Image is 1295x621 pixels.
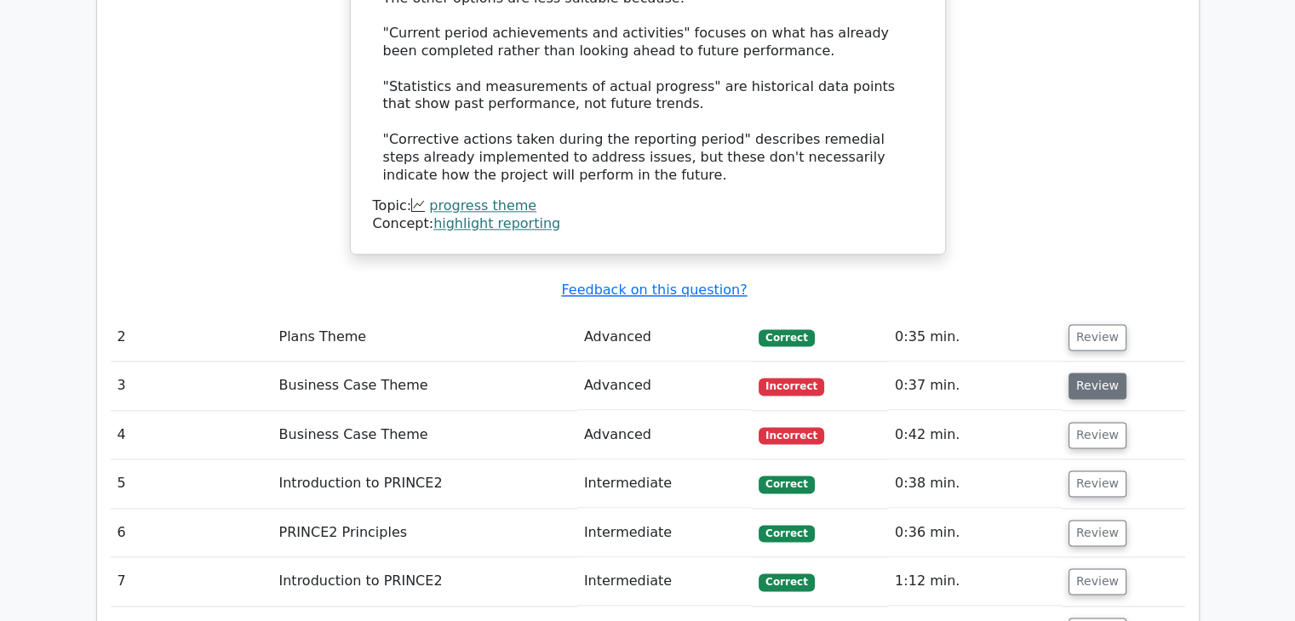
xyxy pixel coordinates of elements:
[272,411,576,459] td: Business Case Theme
[561,282,747,298] a: Feedback on this question?
[577,459,752,508] td: Intermediate
[888,509,1062,557] td: 0:36 min.
[759,525,814,542] span: Correct
[111,313,272,362] td: 2
[1069,568,1126,595] button: Review
[888,362,1062,410] td: 0:37 min.
[433,215,560,231] a: highlight reporting
[577,557,752,606] td: Intermediate
[888,459,1062,508] td: 0:38 min.
[577,362,752,410] td: Advanced
[111,459,272,508] td: 5
[1069,470,1126,497] button: Review
[1069,373,1126,399] button: Review
[1069,422,1126,448] button: Review
[272,509,576,557] td: PRINCE2 Principles
[111,411,272,459] td: 4
[759,378,824,395] span: Incorrect
[272,362,576,410] td: Business Case Theme
[1069,324,1126,350] button: Review
[759,573,814,590] span: Correct
[272,313,576,362] td: Plans Theme
[111,509,272,557] td: 6
[888,557,1062,606] td: 1:12 min.
[111,362,272,410] td: 3
[759,427,824,444] span: Incorrect
[272,459,576,508] td: Introduction to PRINCE2
[577,509,752,557] td: Intermediate
[759,476,814,493] span: Correct
[111,557,272,606] td: 7
[429,197,536,214] a: progress theme
[888,313,1062,362] td: 0:35 min.
[1069,520,1126,546] button: Review
[373,197,923,215] div: Topic:
[577,411,752,459] td: Advanced
[888,411,1062,459] td: 0:42 min.
[577,313,752,362] td: Advanced
[373,215,923,233] div: Concept:
[759,329,814,346] span: Correct
[272,557,576,606] td: Introduction to PRINCE2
